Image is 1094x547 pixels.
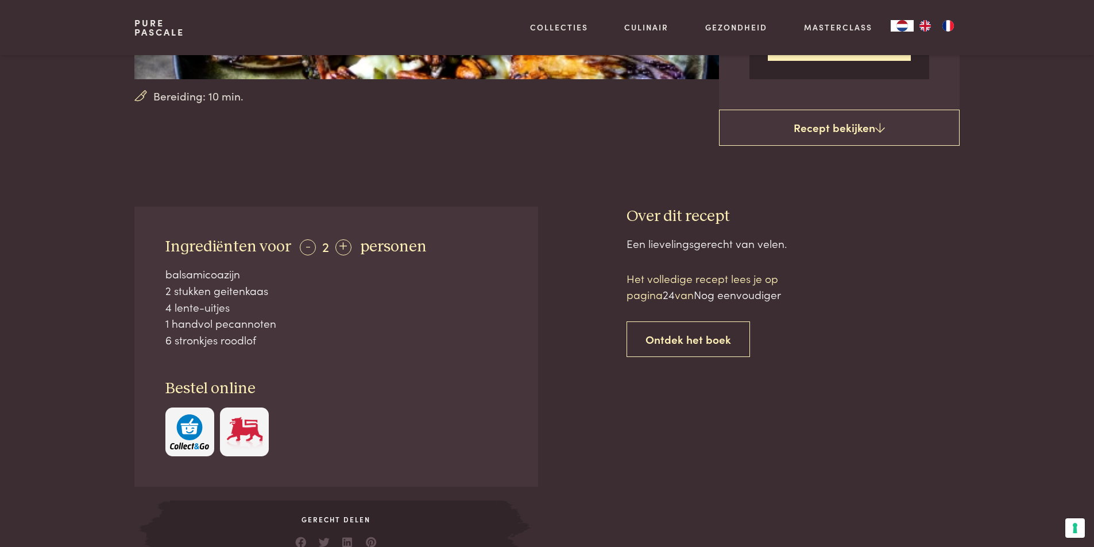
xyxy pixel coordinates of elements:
[170,414,209,449] img: c308188babc36a3a401bcb5cb7e020f4d5ab42f7cacd8327e500463a43eeb86c.svg
[624,21,668,33] a: Culinair
[165,282,508,299] div: 2 stukken geitenkaas
[914,20,937,32] a: EN
[891,20,960,32] aside: Language selected: Nederlands
[719,110,960,146] a: Recept bekijken
[153,88,243,104] span: Bereiding: 10 min.
[165,379,508,399] h3: Bestel online
[322,236,329,255] span: 2
[300,239,316,255] div: -
[937,20,960,32] a: FR
[225,414,264,449] img: Delhaize
[530,21,588,33] a: Collecties
[914,20,960,32] ul: Language list
[663,286,675,302] span: 24
[891,20,914,32] a: NL
[165,266,508,282] div: balsamicoazijn
[804,21,872,33] a: Masterclass
[694,286,781,302] span: Nog eenvoudiger
[165,332,508,348] div: 6 stronkjes roodlof
[165,315,508,332] div: 1 handvol pecannoten
[360,239,427,255] span: personen
[165,239,291,255] span: Ingrediënten voor
[627,270,822,303] p: Het volledige recept lees je op pagina van
[165,299,508,316] div: 4 lente-uitjes
[627,235,960,252] div: Een lievelingsgerecht van velen.
[1065,518,1085,538] button: Uw voorkeuren voor toestemming voor trackingtechnologieën
[134,18,184,37] a: PurePascale
[170,514,502,525] span: Gerecht delen
[627,207,960,227] h3: Over dit recept
[705,21,767,33] a: Gezondheid
[891,20,914,32] div: Language
[335,239,351,255] div: +
[627,321,750,358] a: Ontdek het boek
